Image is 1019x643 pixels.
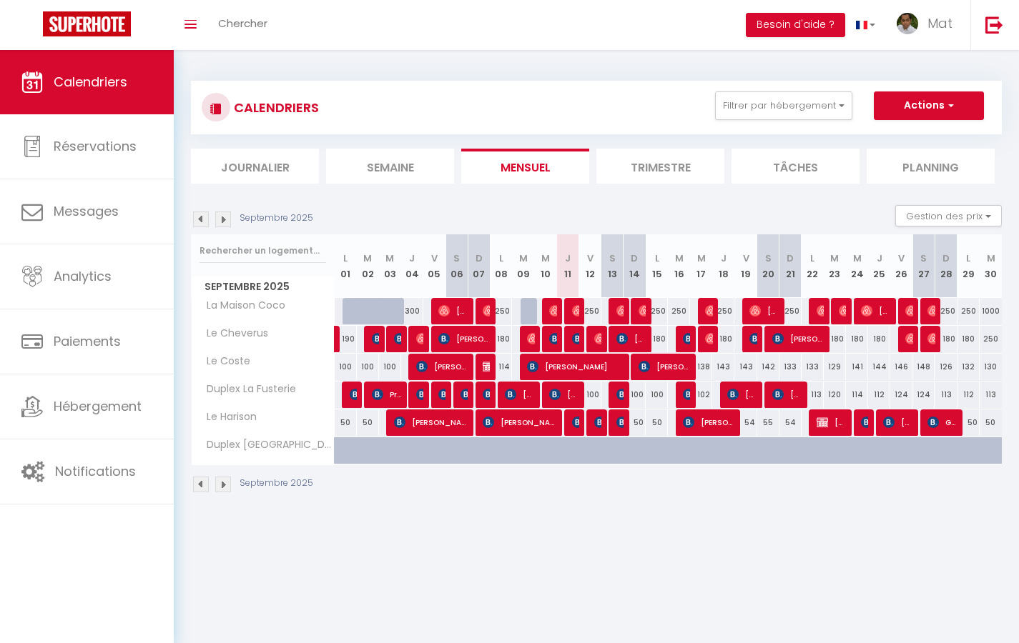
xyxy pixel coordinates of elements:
[601,234,624,298] th: 13
[572,409,579,436] span: [PERSON_NAME]
[646,234,668,298] th: 15
[579,234,601,298] th: 12
[655,251,659,265] abbr: L
[898,251,905,265] abbr: V
[683,381,690,408] span: [PERSON_NAME]
[527,353,623,380] span: [PERSON_NAME]
[867,149,995,184] li: Planning
[985,16,1003,34] img: logout
[194,382,300,397] span: Duplex La Fusterie
[980,409,1002,436] div: 50
[646,382,668,408] div: 100
[438,325,490,352] span: [PERSON_NAME]
[734,409,757,436] div: 54
[772,381,802,408] span: [PERSON_NAME]
[379,354,401,380] div: 100
[335,326,357,352] div: 190
[557,234,579,298] th: 11
[240,211,313,225] p: Septembre 2025
[824,354,846,380] div: 129
[877,251,882,265] abbr: J
[541,251,550,265] abbr: M
[912,234,935,298] th: 27
[490,298,512,324] div: 250
[394,325,401,352] span: [PERSON_NAME]
[200,238,326,264] input: Rechercher un logement...
[594,325,601,352] span: [PERSON_NAME]
[363,251,372,265] abbr: M
[861,297,890,324] span: [PERSON_NAME]
[438,381,445,408] span: [PERSON_NAME]
[616,381,624,408] span: [PERSON_NAME]
[240,477,313,490] p: Septembre 2025
[646,298,668,324] div: 250
[616,409,624,436] span: [PERSON_NAME]
[958,298,980,324] div: 250
[697,251,706,265] abbr: M
[746,13,845,37] button: Besoin d'aide ?
[757,354,779,380] div: 142
[779,409,802,436] div: 54
[935,234,957,298] th: 28
[416,325,423,352] span: [PERSON_NAME]
[824,326,846,352] div: 180
[646,326,668,352] div: 180
[958,326,980,352] div: 180
[846,234,868,298] th: 24
[980,382,1002,408] div: 113
[779,354,802,380] div: 133
[958,409,980,436] div: 50
[853,251,862,265] abbr: M
[987,251,995,265] abbr: M
[980,326,1002,352] div: 250
[194,409,260,425] span: Le Harison
[54,73,127,91] span: Calendriers
[616,297,624,324] span: [PERSON_NAME]
[624,382,646,408] div: 100
[646,409,668,436] div: 50
[772,325,824,352] span: [PERSON_NAME]
[705,325,712,352] span: [PERSON_NAME]
[743,251,749,265] abbr: V
[727,381,757,408] span: [PERSON_NAME]
[534,234,556,298] th: 10
[416,353,468,380] span: [PERSON_NAME] [PERSON_NAME]
[335,409,357,436] div: 50
[194,326,272,342] span: Le Cheverus
[802,354,824,380] div: 133
[401,298,423,324] div: 300
[549,381,579,408] span: [PERSON_NAME]
[757,234,779,298] th: 20
[43,11,131,36] img: Super Booking
[846,326,868,352] div: 180
[519,251,528,265] abbr: M
[802,382,824,408] div: 113
[579,382,601,408] div: 100
[594,409,601,436] span: [PERSON_NAME]
[927,297,935,324] span: [PERSON_NAME]
[572,325,579,352] span: [PERSON_NAME]
[935,382,957,408] div: 113
[194,298,289,314] span: La Maison Coco
[920,251,927,265] abbr: S
[905,325,912,352] span: [PERSON_NAME]
[802,234,824,298] th: 22
[431,251,438,265] abbr: V
[935,326,957,352] div: 180
[712,298,734,324] div: 250
[980,298,1002,324] div: 1000
[579,298,601,324] div: 250
[416,381,423,408] span: Storm van Scherpenseel
[191,149,319,184] li: Journalier
[883,409,912,436] span: [PERSON_NAME]
[572,297,579,324] span: [PERSON_NAME]/[PERSON_NAME]
[483,381,490,408] span: [PERSON_NAME]
[683,325,690,352] span: [PERSON_NAME]
[912,382,935,408] div: 124
[935,354,957,380] div: 126
[445,234,468,298] th: 06
[980,354,1002,380] div: 130
[683,409,734,436] span: [PERSON_NAME]
[874,91,984,120] button: Actions
[55,462,136,480] span: Notifications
